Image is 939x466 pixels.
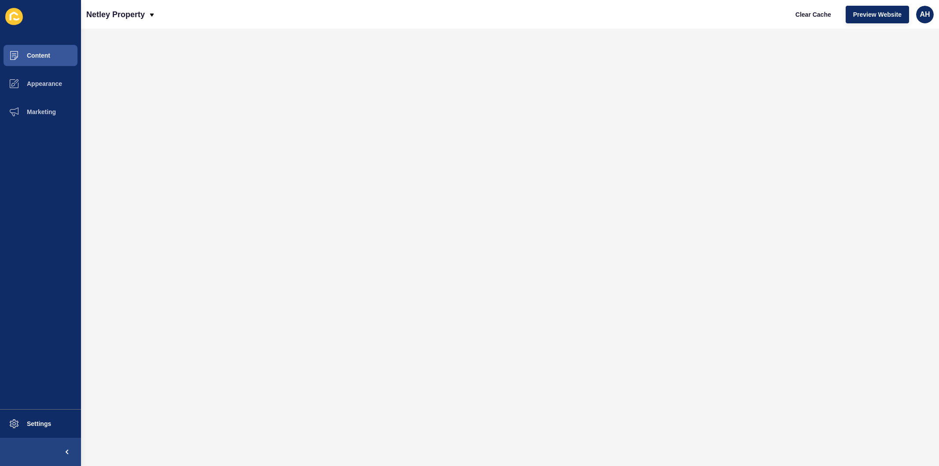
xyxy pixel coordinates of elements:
button: Clear Cache [788,6,839,23]
button: Preview Website [846,6,909,23]
span: AH [920,10,930,19]
p: Netley Property [86,4,145,26]
span: Clear Cache [795,10,831,19]
span: Preview Website [853,10,902,19]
